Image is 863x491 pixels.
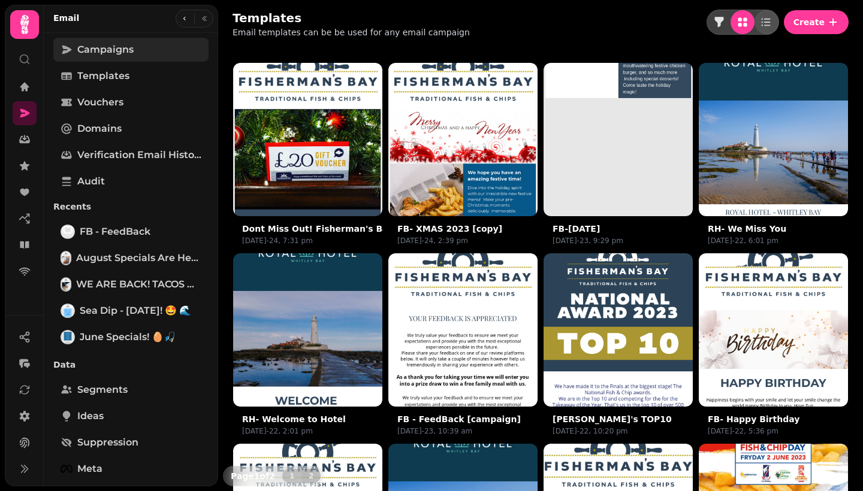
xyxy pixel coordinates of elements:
[53,272,209,296] a: WE ARE BACK! TACOS ARE HERE 🤩WE ARE BACK! TACOS ARE HERE 🤩
[226,470,280,482] p: Page 1 of 2
[306,472,316,480] span: 2
[53,325,209,349] a: June Specials! 🥚🎣June Specials! 🥚🎣
[397,223,502,235] button: FB- XMAS 2023 [copy]
[77,95,123,110] span: Vouchers
[53,64,209,88] a: Templates
[53,143,209,167] a: Verification email history
[62,278,70,290] img: WE ARE BACK! TACOS ARE HERE 🤩
[553,223,600,235] button: FB-[DATE]
[397,426,529,436] p: [DATE]-23, 10:39 am
[196,26,420,250] img: Dont Miss Out! Fisherman's Bay Gift Cards
[53,378,209,402] a: Segments
[80,304,191,318] span: Sea Dip - [DATE]! 🤩 🌊
[506,26,731,250] img: FB-Easter
[62,305,74,317] img: Sea Dip - NEXT THURSDAY! 🤩 🌊
[77,122,122,136] span: Domains
[77,435,138,450] span: Suppression
[80,225,150,239] span: FB - FeedBack
[53,117,209,141] a: Domains
[233,10,463,26] h2: Templates
[708,236,839,245] p: [DATE]-22, 6:01 pm
[77,383,128,397] span: Segments
[77,69,129,83] span: Templates
[708,413,799,425] button: FB- Happy Birthday
[351,26,575,250] img: FB- XMAS 2023 [copy]
[77,148,201,162] span: Verification email history
[351,216,575,440] img: FB - FeedBack [campaign]
[553,426,684,436] p: [DATE]-22, 10:20 pm
[53,90,209,114] a: Vouchers
[242,223,443,235] button: Dont Miss Out! Fisherman's Bay Gift Cards
[282,469,301,483] button: 1
[397,236,529,245] p: [DATE]-24, 2:39 pm
[53,169,209,193] a: Audit
[784,10,849,34] button: Create
[80,330,176,344] span: June Specials! 🥚🎣
[76,251,201,265] span: August Specials Are Here! 🤩 [clone]
[77,174,105,189] span: Audit
[62,252,70,264] img: August Specials Are Here! 🤩 [clone]
[196,216,420,440] img: RH- Welcome to Hotel
[506,216,731,440] img: Fisherman's TOP10
[76,277,201,292] span: WE ARE BACK! TACOS ARE HERE 🤩
[77,43,134,57] span: Campaigns
[53,431,209,454] a: Suppression
[53,196,209,217] p: Recents
[53,457,209,481] a: Meta
[242,413,346,425] button: RH- Welcome to Hotel
[301,469,321,483] button: 2
[553,236,684,245] p: [DATE]-23, 9:29 pm
[53,12,79,24] h2: Email
[708,223,786,235] button: RH- We Miss You
[53,38,209,62] a: Campaigns
[233,26,470,38] p: Email templates can be be used for any email campaign
[242,426,373,436] p: [DATE]-22, 2:01 pm
[708,426,839,436] p: [DATE]-22, 5:36 pm
[53,246,209,270] a: August Specials Are Here! 🤩 [clone]August Specials Are Here! 🤩 [clone]
[77,462,102,476] span: Meta
[242,236,373,245] p: [DATE]-24, 7:31 pm
[53,220,209,244] a: FB - FeedBackFB - FeedBack
[553,413,672,425] button: [PERSON_NAME]'s TOP10
[53,354,209,375] p: Data
[53,299,209,323] a: Sea Dip - NEXT THURSDAY! 🤩 🌊Sea Dip - [DATE]! 🤩 🌊
[397,413,521,425] button: FB - FeedBack [campaign]
[282,469,321,483] nav: Pagination
[62,226,74,238] img: FB - FeedBack
[53,404,209,428] a: Ideas
[287,472,297,480] span: 1
[77,409,104,423] span: Ideas
[62,331,74,343] img: June Specials! 🥚🎣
